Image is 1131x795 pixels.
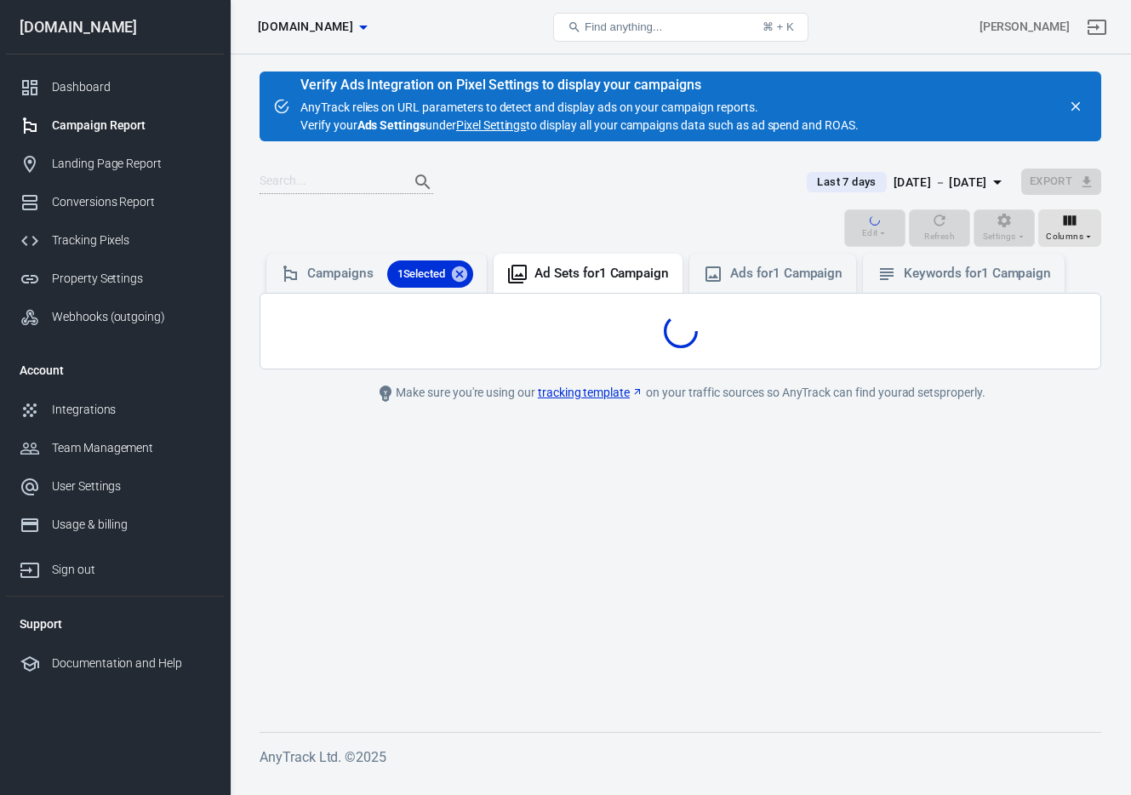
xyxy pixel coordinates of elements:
a: Tracking Pixels [6,221,224,260]
span: 1 Selected [387,266,456,283]
button: close [1064,94,1088,118]
span: Last 7 days [810,174,883,191]
li: Support [6,603,224,644]
input: Search... [260,171,396,193]
a: Dashboard [6,68,224,106]
div: Keywords for 1 Campaign [904,265,1051,283]
div: Ad Sets for 1 Campaign [534,265,669,283]
div: ⌘ + K [763,20,794,33]
div: Documentation and Help [52,655,210,672]
span: Find anything... [585,20,662,33]
div: Usage & billing [52,516,210,534]
div: Verify Ads Integration on Pixel Settings to display your campaigns [300,77,859,94]
div: [DOMAIN_NAME] [6,20,224,35]
div: User Settings [52,478,210,495]
div: Webhooks (outgoing) [52,308,210,326]
div: Ads for 1 Campaign [730,265,843,283]
div: Campaign Report [52,117,210,134]
strong: Ads Settings [357,118,426,132]
span: Columns [1046,229,1083,244]
button: [DOMAIN_NAME] [251,11,374,43]
button: Last 7 days[DATE] － [DATE] [793,169,1020,197]
li: Account [6,350,224,391]
a: Usage & billing [6,506,224,544]
div: Tracking Pixels [52,232,210,249]
div: Campaigns [307,260,473,288]
div: Conversions Report [52,193,210,211]
a: Campaign Report [6,106,224,145]
h6: AnyTrack Ltd. © 2025 [260,746,1101,768]
div: Property Settings [52,270,210,288]
a: Sign out [1077,7,1117,48]
div: Account id: Z7eiIvhy [980,18,1070,36]
a: Webhooks (outgoing) [6,298,224,336]
a: Team Management [6,429,224,467]
button: Find anything...⌘ + K [553,13,808,42]
div: Integrations [52,401,210,419]
div: Landing Page Report [52,155,210,173]
button: Search [403,162,443,203]
div: Team Management [52,439,210,457]
div: Dashboard [52,78,210,96]
span: carinspector.io [258,16,353,37]
div: [DATE] － [DATE] [894,172,987,193]
a: Integrations [6,391,224,429]
a: Landing Page Report [6,145,224,183]
div: AnyTrack relies on URL parameters to detect and display ads on your campaign reports. Verify your... [300,78,859,134]
a: tracking template [538,384,643,402]
a: Conversions Report [6,183,224,221]
a: Pixel Settings [456,117,526,134]
a: Property Settings [6,260,224,298]
div: 1Selected [387,260,474,288]
a: Sign out [6,544,224,589]
div: Make sure you're using our on your traffic sources so AnyTrack can find your ad sets properly. [298,383,1064,403]
button: Columns [1038,209,1101,247]
a: User Settings [6,467,224,506]
div: Sign out [52,561,210,579]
